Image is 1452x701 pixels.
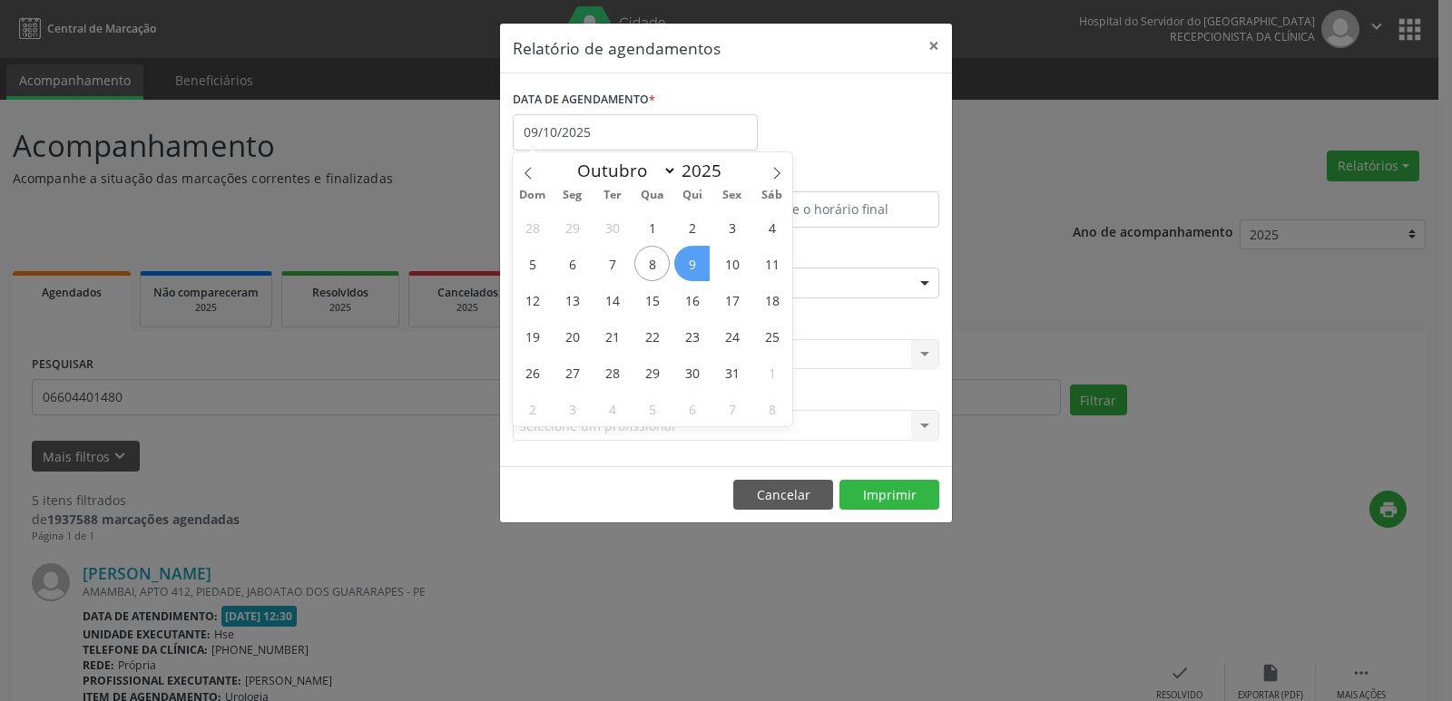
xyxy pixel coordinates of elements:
select: Month [568,158,677,183]
span: Outubro 31, 2025 [714,355,750,390]
span: Novembro 4, 2025 [594,391,630,426]
span: Outubro 13, 2025 [554,282,590,317]
span: Novembro 8, 2025 [754,391,790,426]
span: Outubro 27, 2025 [554,355,590,390]
span: Novembro 1, 2025 [754,355,790,390]
span: Novembro 6, 2025 [674,391,710,426]
input: Selecione o horário final [731,191,939,228]
span: Outubro 22, 2025 [634,318,670,354]
span: Setembro 30, 2025 [594,209,630,245]
label: ATÉ [731,163,939,191]
span: Outubro 16, 2025 [674,282,710,317]
span: Outubro 6, 2025 [554,246,590,281]
h5: Relatório de agendamentos [513,36,721,60]
span: Novembro 5, 2025 [634,391,670,426]
span: Seg [553,190,593,201]
span: Novembro 2, 2025 [515,391,550,426]
span: Outubro 26, 2025 [515,355,550,390]
span: Outubro 8, 2025 [634,246,670,281]
button: Cancelar [733,480,833,511]
span: Qui [672,190,712,201]
span: Outubro 30, 2025 [674,355,710,390]
span: Outubro 23, 2025 [674,318,710,354]
button: Imprimir [839,480,939,511]
span: Outubro 1, 2025 [634,209,670,245]
span: Setembro 28, 2025 [515,209,550,245]
span: Outubro 12, 2025 [515,282,550,317]
span: Outubro 29, 2025 [634,355,670,390]
span: Outubro 25, 2025 [754,318,790,354]
span: Outubro 19, 2025 [515,318,550,354]
span: Outubro 15, 2025 [634,282,670,317]
input: Selecione uma data ou intervalo [513,114,758,151]
span: Novembro 3, 2025 [554,391,590,426]
span: Outubro 11, 2025 [754,246,790,281]
span: Sex [712,190,752,201]
button: Close [916,24,952,68]
span: Outubro 2, 2025 [674,209,710,245]
span: Outubro 24, 2025 [714,318,750,354]
span: Outubro 9, 2025 [674,246,710,281]
span: Outubro 28, 2025 [594,355,630,390]
span: Setembro 29, 2025 [554,209,590,245]
span: Novembro 7, 2025 [714,391,750,426]
span: Outubro 10, 2025 [714,246,750,281]
span: Outubro 20, 2025 [554,318,590,354]
span: Outubro 18, 2025 [754,282,790,317]
span: Outubro 21, 2025 [594,318,630,354]
span: Outubro 7, 2025 [594,246,630,281]
span: Qua [633,190,672,201]
span: Sáb [752,190,792,201]
span: Outubro 3, 2025 [714,209,750,245]
input: Year [677,159,737,182]
span: Outubro 14, 2025 [594,282,630,317]
span: Outubro 17, 2025 [714,282,750,317]
span: Dom [513,190,553,201]
span: Outubro 4, 2025 [754,209,790,245]
span: Ter [593,190,633,201]
span: Outubro 5, 2025 [515,246,550,281]
label: DATA DE AGENDAMENTO [513,86,655,114]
